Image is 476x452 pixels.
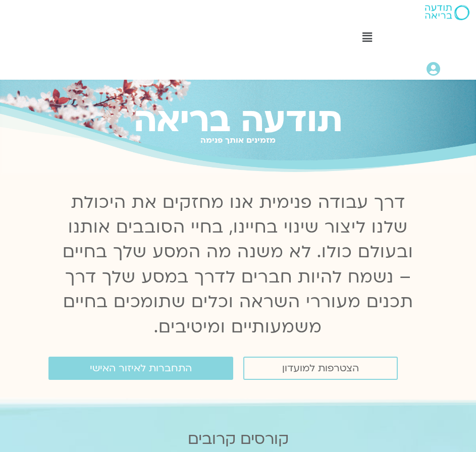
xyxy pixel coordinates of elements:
[282,363,359,374] span: הצטרפות למועדון
[243,357,398,380] a: הצטרפות למועדון
[425,5,469,20] img: תודעה בריאה
[58,190,419,340] p: דרך עבודה פנימית אנו מחזקים את היכולת שלנו ליצור שינוי בחיינו, בחיי הסובבים אותנו ובעולם כולו. לא...
[5,430,471,448] h2: קורסים קרובים
[48,357,233,380] a: התחברות לאיזור האישי
[90,363,192,374] span: התחברות לאיזור האישי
